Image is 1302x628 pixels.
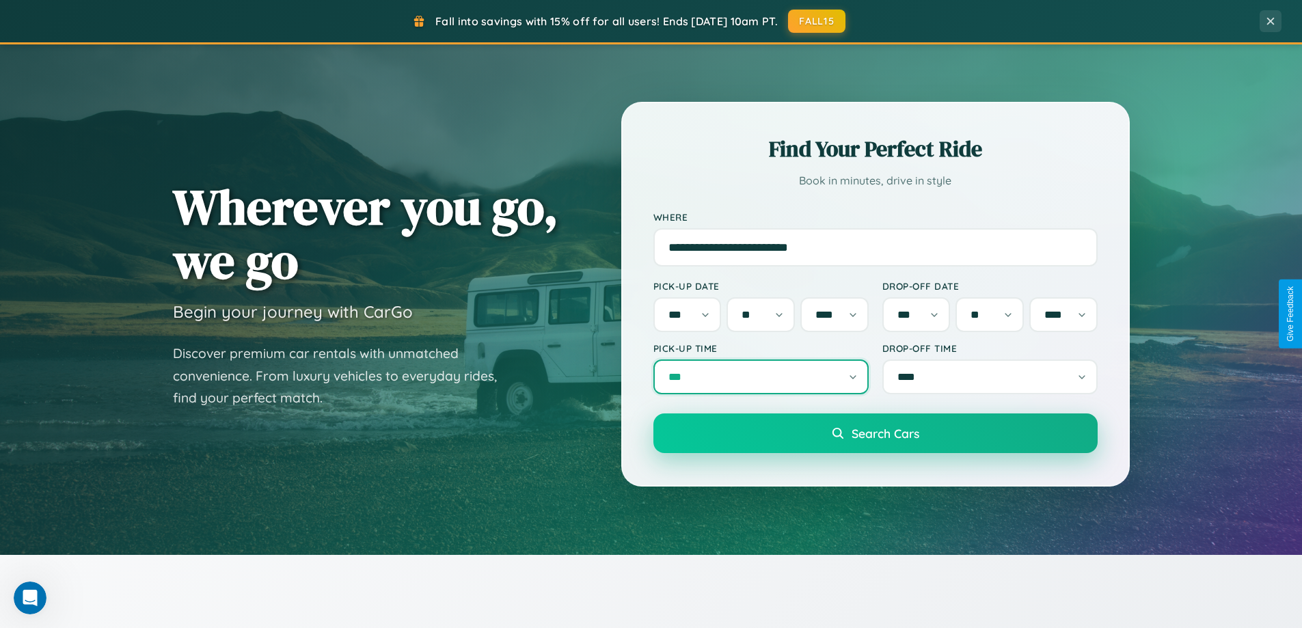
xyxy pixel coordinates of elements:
p: Discover premium car rentals with unmatched convenience. From luxury vehicles to everyday rides, ... [173,342,515,409]
h3: Begin your journey with CarGo [173,301,413,322]
button: Search Cars [653,413,1098,453]
button: FALL15 [788,10,845,33]
label: Pick-up Date [653,280,869,292]
label: Where [653,211,1098,223]
h1: Wherever you go, we go [173,180,558,288]
label: Drop-off Time [882,342,1098,354]
span: Search Cars [852,426,919,441]
label: Pick-up Time [653,342,869,354]
label: Drop-off Date [882,280,1098,292]
p: Book in minutes, drive in style [653,171,1098,191]
iframe: Intercom live chat [14,582,46,614]
span: Fall into savings with 15% off for all users! Ends [DATE] 10am PT. [435,14,778,28]
h2: Find Your Perfect Ride [653,134,1098,164]
div: Give Feedback [1286,286,1295,342]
